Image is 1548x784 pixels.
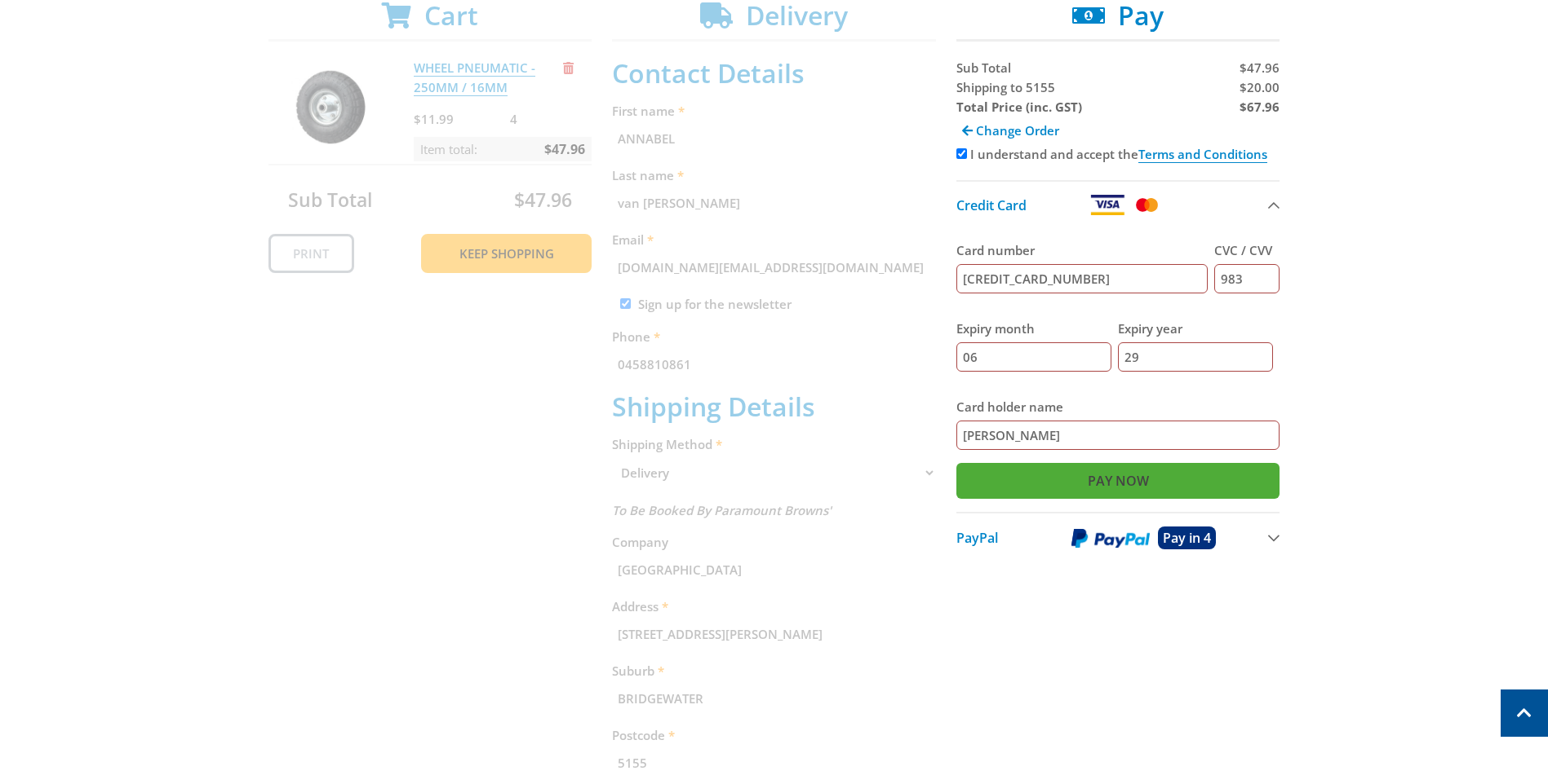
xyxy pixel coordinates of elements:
[956,463,1280,499] input: Pay Now
[956,512,1280,562] button: PayPal Pay in 4
[956,196,1027,214] span: Credit Card
[1163,529,1211,547] span: Pay in 4
[1133,195,1161,215] img: Mastercard
[956,529,998,547] span: PayPal
[1240,79,1280,95] span: $20.00
[956,117,1065,144] a: Change Order
[1118,342,1273,372] input: YY
[1240,59,1280,76] span: $47.96
[956,79,1055,95] span: Shipping to 5155
[956,240,1209,260] label: Card number
[956,180,1280,228] button: Credit Card
[1214,240,1280,260] label: CVC / CVV
[1071,528,1150,548] img: PayPal
[1240,99,1280,115] strong: $67.96
[956,397,1280,416] label: Card holder name
[970,146,1267,163] label: I understand and accept the
[956,148,967,159] input: Please accept the terms and conditions.
[1138,146,1267,163] a: Terms and Conditions
[956,59,1011,76] span: Sub Total
[976,122,1059,139] span: Change Order
[956,99,1082,115] strong: Total Price (inc. GST)
[1118,319,1273,338] label: Expiry year
[1089,195,1125,215] img: Visa
[956,342,1111,372] input: MM
[956,319,1111,338] label: Expiry month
